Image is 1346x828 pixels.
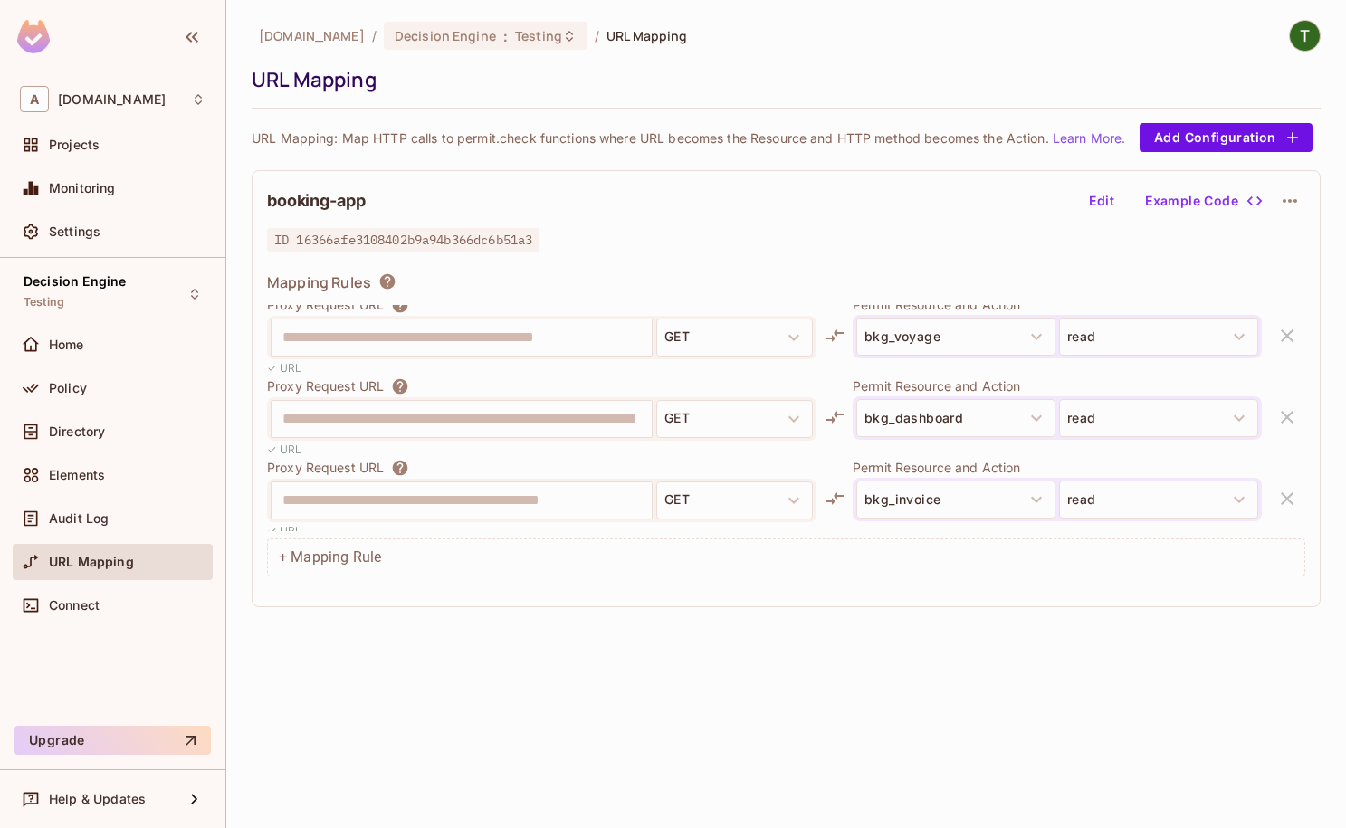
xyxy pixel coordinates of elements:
li: / [372,27,377,44]
span: Elements [49,468,105,482]
div: URL Mapping [252,66,1312,93]
button: read [1059,481,1258,519]
p: ✓ URL [267,522,302,539]
span: Decision Engine [395,27,496,44]
span: Decision Engine [24,274,126,289]
button: GET [656,319,813,357]
p: Permit Resource and Action [853,377,1262,395]
div: + Mapping Rule [267,538,1305,576]
button: GET [656,481,813,519]
span: Audit Log [49,511,109,526]
p: Permit Resource and Action [853,296,1262,313]
span: Testing [24,295,64,309]
span: Monitoring [49,181,116,195]
button: read [1059,318,1258,356]
p: Permit Resource and Action [853,459,1262,476]
button: bkg_invoice [856,481,1055,519]
p: Proxy Request URL [267,296,384,314]
span: A [20,86,49,112]
span: Mapping Rules [267,272,371,292]
span: Directory [49,424,105,439]
span: URL Mapping [606,27,687,44]
img: SReyMgAAAABJRU5ErkJggg== [17,20,50,53]
span: Connect [49,598,100,613]
p: Proxy Request URL [267,377,384,395]
span: : [502,29,509,43]
button: Add Configuration [1140,123,1313,152]
button: bkg_voyage [856,318,1055,356]
button: read [1059,399,1258,437]
button: Example Code [1138,186,1267,215]
span: Home [49,338,84,352]
button: Upgrade [14,726,211,755]
span: URL Mapping [49,555,134,569]
span: Help & Updates [49,792,146,806]
button: Edit [1073,186,1131,215]
span: Testing [515,27,562,44]
button: GET [656,400,813,438]
button: bkg_dashboard [856,399,1055,437]
p: Proxy Request URL [267,459,384,477]
span: Projects [49,138,100,152]
span: Workspace: abclojistik.com [58,92,166,107]
a: Learn More. [1053,130,1125,146]
p: ✓ URL [267,359,302,376]
p: URL Mapping: Map HTTP calls to permit.check functions where URL becomes the Resource and HTTP met... [252,129,1125,147]
span: Policy [49,381,87,395]
img: Taha ÇEKEN [1290,21,1320,51]
span: the active workspace [259,27,365,44]
li: / [595,27,599,44]
p: ✓ URL [267,441,302,458]
span: Settings [49,224,100,239]
h2: booking-app [267,190,365,212]
span: ID 16366afe3108402b9a94b366dc6b51a3 [267,228,539,252]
